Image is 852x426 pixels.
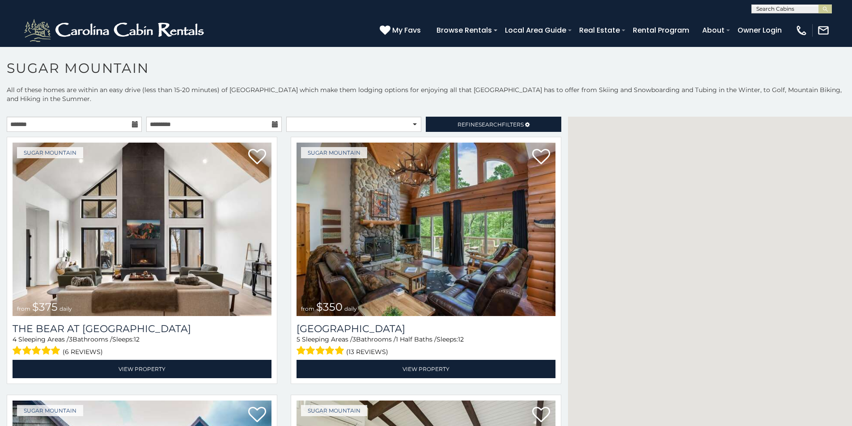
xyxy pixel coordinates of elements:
span: 3 [352,335,356,343]
a: My Favs [380,25,423,36]
a: Sugar Mountain [301,405,367,416]
span: Search [479,121,502,128]
a: Add to favorites [532,148,550,167]
span: 4 [13,335,17,343]
a: Browse Rentals [432,22,496,38]
h3: The Bear At Sugar Mountain [13,323,271,335]
span: 12 [134,335,140,343]
span: $350 [316,300,343,313]
a: The Bear At [GEOGRAPHIC_DATA] [13,323,271,335]
span: My Favs [392,25,421,36]
div: Sleeping Areas / Bathrooms / Sleeps: [13,335,271,358]
a: [GEOGRAPHIC_DATA] [297,323,555,335]
span: (6 reviews) [63,346,103,358]
a: Add to favorites [248,148,266,167]
a: View Property [297,360,555,378]
a: Add to favorites [248,406,266,425]
span: from [301,305,314,312]
span: daily [344,305,357,312]
span: 1 Half Baths / [396,335,437,343]
span: (13 reviews) [346,346,388,358]
img: The Bear At Sugar Mountain [13,143,271,316]
span: 12 [458,335,464,343]
a: The Bear At Sugar Mountain from $375 daily [13,143,271,316]
a: Rental Program [628,22,694,38]
span: 5 [297,335,300,343]
a: View Property [13,360,271,378]
a: Sugar Mountain [17,405,83,416]
span: from [17,305,30,312]
a: Add to favorites [532,406,550,425]
h3: Grouse Moor Lodge [297,323,555,335]
span: 3 [69,335,72,343]
a: Local Area Guide [500,22,571,38]
span: $375 [32,300,58,313]
a: Grouse Moor Lodge from $350 daily [297,143,555,316]
span: daily [59,305,72,312]
span: Refine Filters [458,121,524,128]
a: Sugar Mountain [301,147,367,158]
a: About [698,22,729,38]
a: Real Estate [575,22,624,38]
a: RefineSearchFilters [426,117,561,132]
img: phone-regular-white.png [795,24,808,37]
a: Owner Login [733,22,786,38]
img: mail-regular-white.png [817,24,830,37]
a: Sugar Mountain [17,147,83,158]
img: Grouse Moor Lodge [297,143,555,316]
div: Sleeping Areas / Bathrooms / Sleeps: [297,335,555,358]
img: White-1-2.png [22,17,208,44]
